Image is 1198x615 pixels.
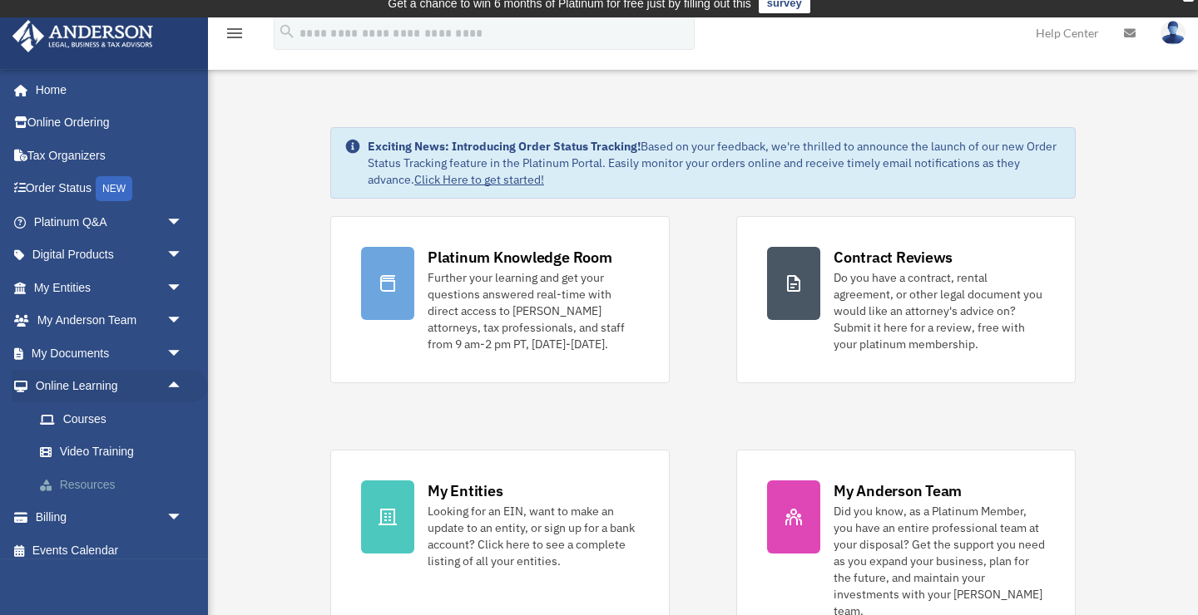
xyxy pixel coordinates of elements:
[23,468,208,501] a: Resources
[166,370,200,404] span: arrow_drop_up
[12,139,208,172] a: Tax Organizers
[166,501,200,535] span: arrow_drop_down
[12,239,208,272] a: Digital Productsarrow_drop_down
[7,20,158,52] img: Anderson Advisors Platinum Portal
[12,205,208,239] a: Platinum Q&Aarrow_drop_down
[368,138,1062,188] div: Based on your feedback, we're thrilled to announce the launch of our new Order Status Tracking fe...
[428,269,639,352] div: Further your learning and get your questions answered real-time with direct access to [PERSON_NAM...
[12,501,208,534] a: Billingarrow_drop_down
[1161,21,1186,45] img: User Pic
[12,370,208,403] a: Online Learningarrow_drop_up
[834,480,962,501] div: My Anderson Team
[96,176,132,201] div: NEW
[12,337,208,370] a: My Documentsarrow_drop_down
[428,480,502,501] div: My Entities
[166,205,200,239] span: arrow_drop_down
[12,106,208,140] a: Online Ordering
[428,503,639,569] div: Looking for an EIN, want to make an update to an entity, or sign up for a bank account? Click her...
[278,22,296,41] i: search
[225,29,245,43] a: menu
[166,271,200,305] span: arrow_drop_down
[330,216,670,383] a: Platinum Knowledge Room Further your learning and get your questions answered real-time with dire...
[736,216,1076,383] a: Contract Reviews Do you have a contract, rental agreement, or other legal document you would like...
[12,172,208,206] a: Order StatusNEW
[166,304,200,338] span: arrow_drop_down
[368,139,641,154] strong: Exciting News: Introducing Order Status Tracking!
[834,269,1045,352] div: Do you have a contract, rental agreement, or other legal document you would like an attorney's ad...
[166,337,200,371] span: arrow_drop_down
[12,271,208,304] a: My Entitiesarrow_drop_down
[166,239,200,273] span: arrow_drop_down
[414,172,544,187] a: Click Here to get started!
[23,402,208,435] a: Courses
[428,247,612,268] div: Platinum Knowledge Room
[834,247,953,268] div: Contract Reviews
[23,435,208,469] a: Video Training
[12,534,208,567] a: Events Calendar
[12,304,208,337] a: My Anderson Teamarrow_drop_down
[12,73,200,106] a: Home
[225,23,245,43] i: menu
